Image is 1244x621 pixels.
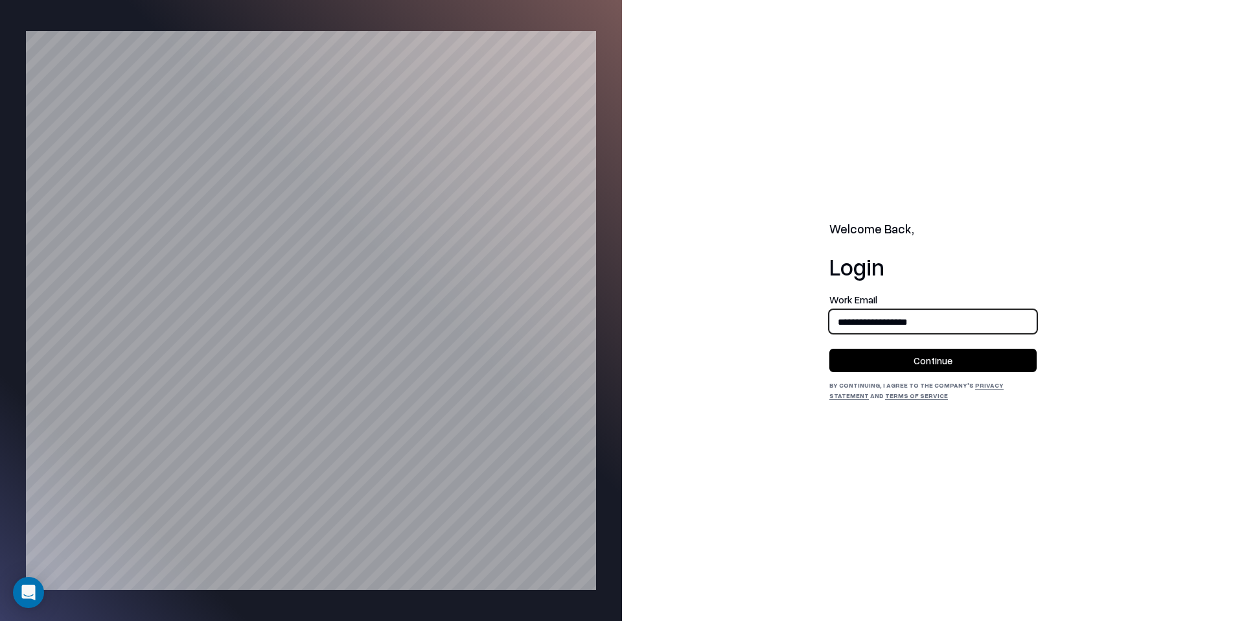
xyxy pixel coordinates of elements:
[885,392,948,399] a: Terms of Service
[829,380,1037,401] div: By continuing, I agree to the Company's and
[829,253,1037,279] h1: Login
[13,577,44,608] div: Open Intercom Messenger
[829,220,1037,239] h2: Welcome Back,
[829,349,1037,372] button: Continue
[829,295,1037,305] label: Work Email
